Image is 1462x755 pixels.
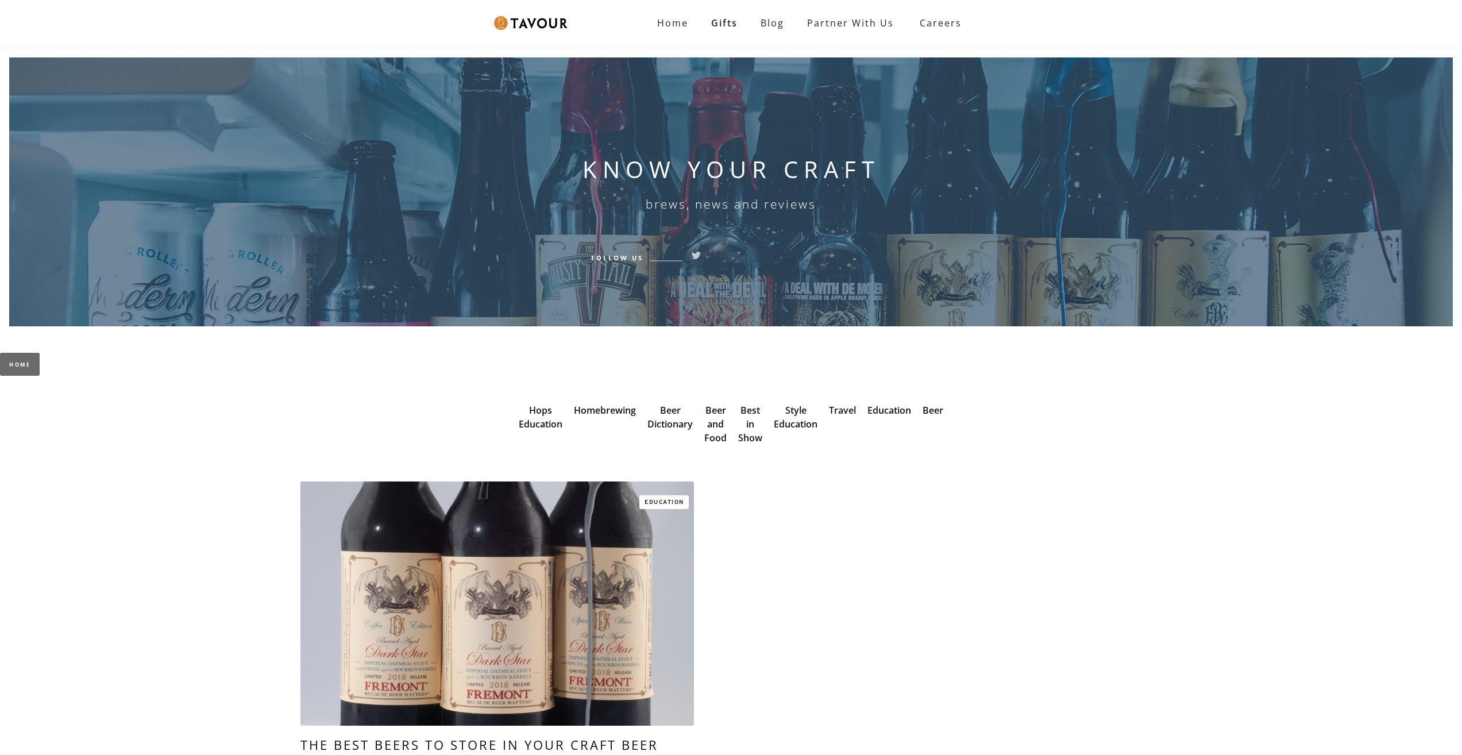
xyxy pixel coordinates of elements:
[704,404,727,444] a: Beer and Food
[519,404,562,430] a: Hops Education
[583,156,880,183] h1: KNOW YOUR CRAFT
[796,11,905,34] a: Partner with Us
[923,404,943,417] a: Beer
[774,404,817,430] a: Style Education
[920,11,962,34] strong: Careers
[867,404,911,417] a: Education
[646,11,700,34] a: Home
[646,197,816,211] h6: brews, news and reviews
[749,11,796,34] a: Blog
[738,404,762,444] a: Best in Show
[700,11,749,34] a: Gifts
[905,7,970,39] a: Careers
[657,17,688,29] strong: Home
[639,495,689,509] a: Education
[647,404,693,430] a: Beer Dictionary
[574,404,636,417] a: Homebrewing
[829,404,856,417] a: Travel
[591,252,643,263] h6: Follow Us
